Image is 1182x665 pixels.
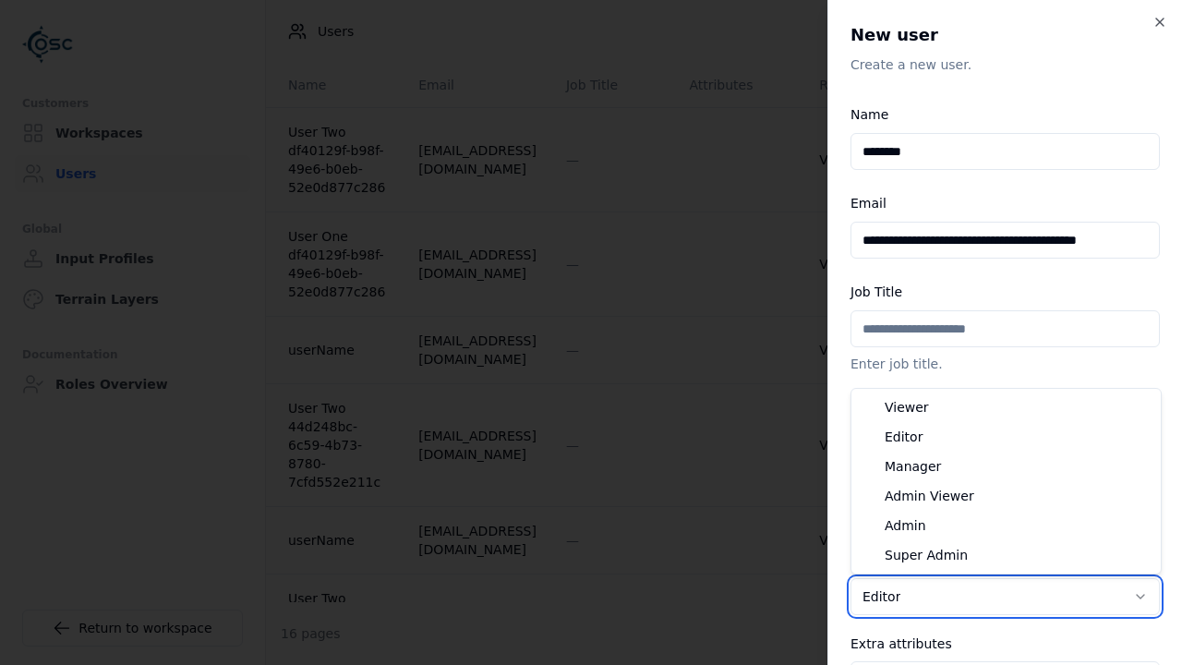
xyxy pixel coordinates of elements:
[885,457,941,476] span: Manager
[885,428,923,446] span: Editor
[885,546,968,564] span: Super Admin
[885,487,974,505] span: Admin Viewer
[885,398,929,417] span: Viewer
[885,516,926,535] span: Admin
